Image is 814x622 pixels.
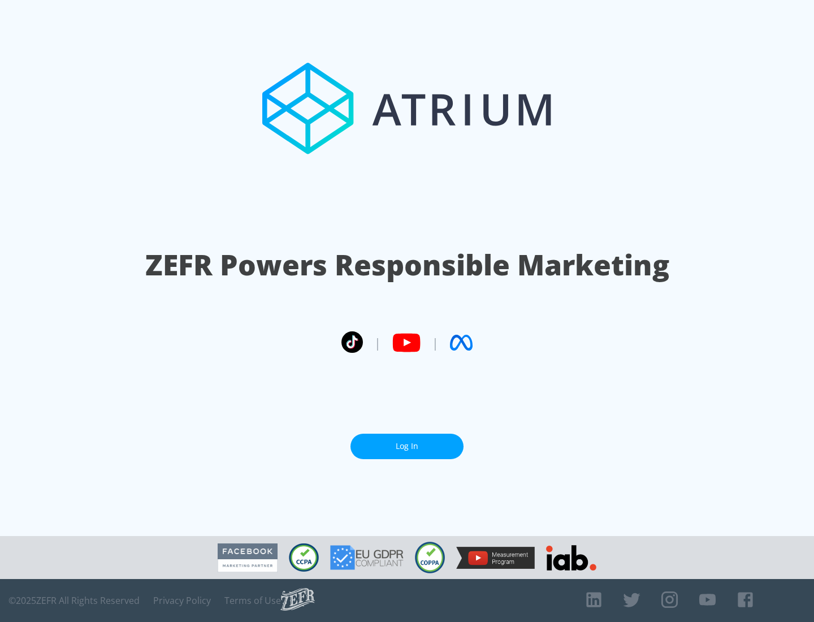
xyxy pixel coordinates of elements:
a: Terms of Use [224,595,281,606]
a: Privacy Policy [153,595,211,606]
img: CCPA Compliant [289,543,319,572]
img: COPPA Compliant [415,542,445,573]
span: | [374,334,381,351]
span: | [432,334,439,351]
a: Log In [350,434,464,459]
img: IAB [546,545,596,571]
img: Facebook Marketing Partner [218,543,278,572]
img: YouTube Measurement Program [456,547,535,569]
h1: ZEFR Powers Responsible Marketing [145,245,669,284]
img: GDPR Compliant [330,545,404,570]
span: © 2025 ZEFR All Rights Reserved [8,595,140,606]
